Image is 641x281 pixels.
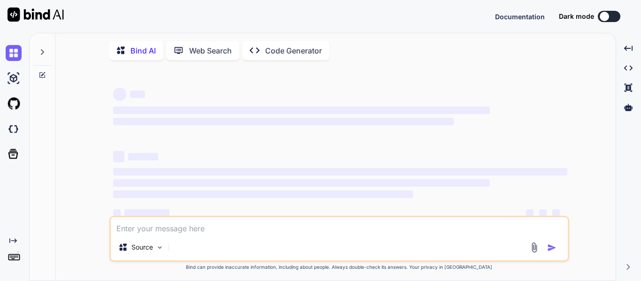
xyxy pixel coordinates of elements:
span: ‌ [113,179,490,187]
span: ‌ [113,106,490,114]
p: Source [131,243,153,252]
p: Bind can provide inaccurate information, including about people. Always double-check its answers.... [109,264,569,271]
span: ‌ [526,209,534,217]
p: Code Generator [265,45,322,56]
span: ‌ [539,209,547,217]
img: githubLight [6,96,22,112]
span: ‌ [113,118,454,125]
img: chat [6,45,22,61]
span: ‌ [113,88,126,101]
img: attachment [529,242,540,253]
img: icon [547,243,557,252]
span: ‌ [128,153,158,160]
span: ‌ [113,190,413,198]
span: ‌ [124,209,169,217]
span: ‌ [113,168,567,175]
img: Bind AI [8,8,64,22]
img: darkCloudIdeIcon [6,121,22,137]
p: Web Search [189,45,232,56]
p: Bind AI [130,45,156,56]
img: ai-studio [6,70,22,86]
span: ‌ [552,209,560,217]
button: Documentation [495,12,545,22]
span: Documentation [495,13,545,21]
span: ‌ [113,209,121,217]
img: Pick Models [156,243,164,251]
span: ‌ [113,151,124,162]
span: Dark mode [559,12,594,21]
span: ‌ [130,91,145,98]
